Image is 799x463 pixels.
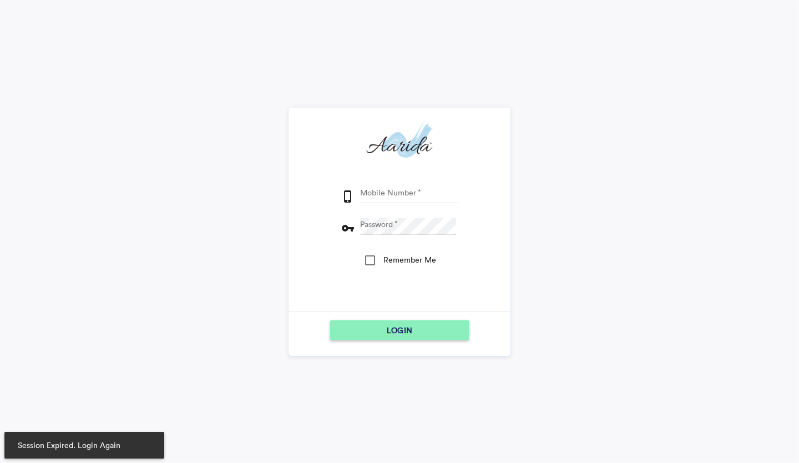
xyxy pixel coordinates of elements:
[330,320,469,340] button: LOGIN
[387,320,412,340] span: LOGIN
[13,440,155,451] span: Session Expired. Login Again
[366,120,432,162] img: aarida-optimized.png
[383,254,436,265] div: Remember Me
[341,222,355,235] md-icon: vpn_key
[363,249,436,275] md-checkbox: Remember Me
[341,190,355,203] md-icon: phone_iphone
